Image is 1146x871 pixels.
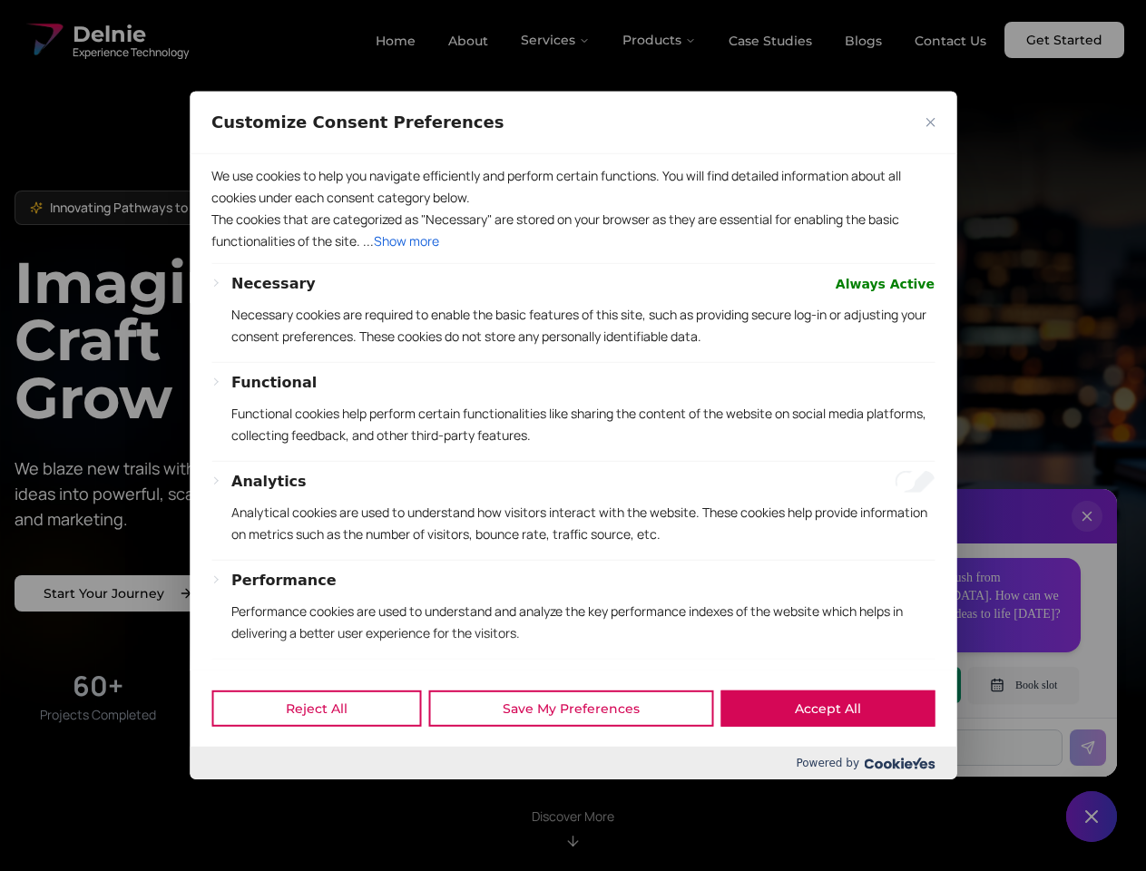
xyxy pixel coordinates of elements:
[211,165,935,209] p: We use cookies to help you navigate efficiently and perform certain functions. You will find deta...
[836,273,935,295] span: Always Active
[895,471,935,493] input: Enable Analytics
[864,758,935,769] img: Cookieyes logo
[211,690,421,727] button: Reject All
[231,372,317,394] button: Functional
[231,570,337,592] button: Performance
[231,502,935,545] p: Analytical cookies are used to understand how visitors interact with the website. These cookies h...
[211,209,935,252] p: The cookies that are categorized as "Necessary" are stored on your browser as they are essential ...
[231,304,935,347] p: Necessary cookies are required to enable the basic features of this site, such as providing secur...
[374,230,439,252] button: Show more
[720,690,935,727] button: Accept All
[231,471,307,493] button: Analytics
[231,601,935,644] p: Performance cookies are used to understand and analyze the key performance indexes of the website...
[428,690,713,727] button: Save My Preferences
[231,273,316,295] button: Necessary
[926,118,935,127] img: Close
[190,747,956,779] div: Powered by
[211,112,504,133] span: Customize Consent Preferences
[231,403,935,446] p: Functional cookies help perform certain functionalities like sharing the content of the website o...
